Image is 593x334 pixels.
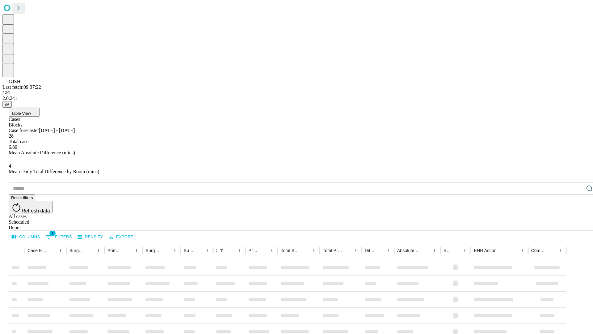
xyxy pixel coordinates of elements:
button: Menu [203,246,212,255]
button: Export [107,232,135,242]
div: Case Epic Id [27,248,47,253]
button: Table View [9,108,40,117]
button: Menu [556,246,565,255]
div: 2.0.241 [2,96,591,101]
button: Refresh data [9,201,53,213]
button: Menu [351,246,360,255]
div: GEI [2,90,591,96]
button: Show filters [217,246,226,255]
button: Menu [94,246,103,255]
div: Total Predicted Duration [323,248,342,253]
div: Comments [531,248,547,253]
button: Sort [343,246,351,255]
button: Menu [518,246,527,255]
div: Total Scheduled Duration [281,248,300,253]
div: Surgery Date [184,248,194,253]
span: Refresh data [22,208,50,213]
span: Table View [11,111,31,116]
span: [DATE] - [DATE] [39,128,75,133]
div: Scheduled In Room Duration [216,248,217,253]
button: @ [2,101,12,108]
div: Surgery Name [145,248,161,253]
button: Menu [235,246,244,255]
button: Sort [124,246,132,255]
button: Reset filters [9,195,35,201]
span: Reset filters [11,195,33,200]
span: Mean Absolute Difference (mins) [9,150,75,155]
button: Density [76,232,105,242]
span: 28 [9,133,14,139]
span: Mean Daily Total Difference by Room (mins) [9,169,99,174]
button: Sort [422,246,430,255]
button: Sort [48,246,56,255]
button: Sort [162,246,170,255]
div: EHR Action [474,248,496,253]
button: Sort [452,246,461,255]
button: Menu [267,246,276,255]
button: Sort [547,246,556,255]
button: Menu [170,246,179,255]
span: 6.89 [9,144,17,150]
button: Sort [86,246,94,255]
div: Difference [365,248,375,253]
button: Menu [384,246,393,255]
button: Sort [259,246,267,255]
button: Sort [194,246,203,255]
div: 1 active filter [217,246,226,255]
span: 1 [49,230,56,236]
button: Menu [461,246,469,255]
div: Surgeon Name [69,248,85,253]
button: Menu [56,246,65,255]
span: Last fetch: 09:37:22 [2,84,41,90]
button: Sort [497,246,506,255]
button: Select columns [10,232,42,242]
div: Resolved in EHR [444,248,452,253]
button: Show filters [44,232,74,242]
span: GJSH [9,79,20,84]
span: 4 [9,163,11,169]
div: Primary Service [107,248,123,253]
button: Sort [301,246,309,255]
button: Sort [227,246,235,255]
button: Menu [132,246,141,255]
button: Sort [375,246,384,255]
button: Menu [430,246,439,255]
span: @ [5,102,9,107]
button: Menu [309,246,318,255]
div: Absolute Difference [397,248,421,253]
span: Total cases [9,139,30,144]
div: Predicted In Room Duration [249,248,259,253]
span: Case forecaster [9,128,39,133]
